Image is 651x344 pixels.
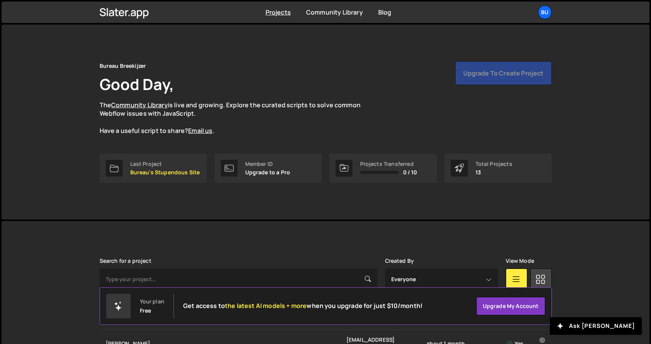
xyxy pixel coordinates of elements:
div: Your plan [140,298,164,305]
label: View Mode [506,258,534,264]
a: Last Project Bureau's Stupendous Site [100,154,207,183]
label: Search for a project [100,258,151,264]
p: Upgrade to a Pro [245,169,290,175]
button: Ask [PERSON_NAME] [550,317,642,335]
div: Projects Transferred [360,161,417,167]
a: Community Library [306,8,363,16]
h1: Good Day, [100,74,174,95]
p: 13 [476,169,512,175]
h2: Get access to when you upgrade for just $10/month! [183,302,423,310]
p: The is live and growing. Explore the curated scripts to solve common Webflow issues with JavaScri... [100,101,376,135]
p: Bureau's Stupendous Site [130,169,200,175]
span: the latest AI models + more [225,301,307,310]
label: Created By [385,258,414,264]
div: Member ID [245,161,290,167]
div: Total Projects [476,161,512,167]
a: Bu [538,5,552,19]
span: 0 / 10 [403,169,417,175]
a: Email us [188,126,212,135]
a: Projects [266,8,291,16]
input: Type your project... [100,269,377,290]
a: Upgrade my account [476,297,545,315]
a: Blog [378,8,392,16]
div: Last Project [130,161,200,167]
div: Free [140,308,151,314]
a: Community Library [111,101,168,109]
div: Bureau Breekijzer [100,61,146,70]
